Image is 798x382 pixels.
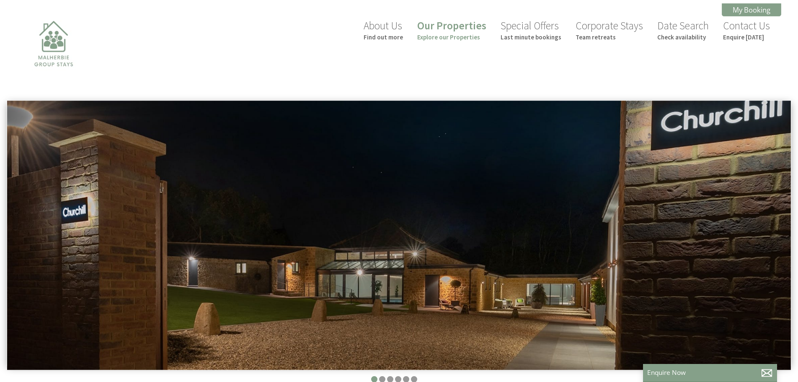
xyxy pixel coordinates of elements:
[364,19,403,41] a: About UsFind out more
[723,19,770,41] a: Contact UsEnquire [DATE]
[576,19,643,41] a: Corporate StaysTeam retreats
[657,33,709,41] small: Check availability
[417,33,486,41] small: Explore our Properties
[722,3,781,16] a: My Booking
[657,19,709,41] a: Date SearchCheck availability
[12,16,96,99] img: Malherbie Group Stays
[417,19,486,41] a: Our PropertiesExplore our Properties
[364,33,403,41] small: Find out more
[501,19,561,41] a: Special OffersLast minute bookings
[576,33,643,41] small: Team retreats
[723,33,770,41] small: Enquire [DATE]
[647,368,773,377] p: Enquire Now
[501,33,561,41] small: Last minute bookings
